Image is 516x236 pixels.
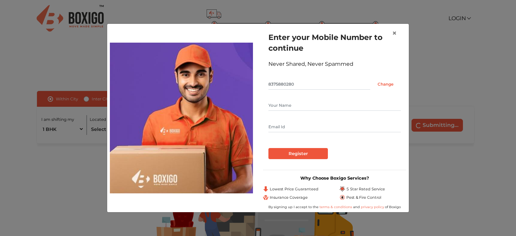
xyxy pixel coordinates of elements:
a: privacy policy [360,205,385,209]
span: Insurance Coverage [270,195,308,200]
a: terms & conditions [319,205,353,209]
input: Your Name [268,100,401,111]
input: Register [268,148,328,159]
span: 5 Star Rated Service [346,186,385,192]
h3: Why Choose Boxigo Services? [263,176,406,181]
input: Mobile No [268,79,370,90]
input: Change [370,79,401,90]
span: Lowest Price Guaranteed [270,186,318,192]
div: By signing up I accept to the and of Boxigo [263,204,406,209]
input: Email Id [268,122,401,132]
h1: Enter your Mobile Number to continue [268,32,401,53]
button: Close [387,24,402,43]
span: × [392,28,397,38]
div: Never Shared, Never Spammed [268,60,401,68]
img: relocation-img [110,43,253,193]
span: Pest & Fire Control [346,195,381,200]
